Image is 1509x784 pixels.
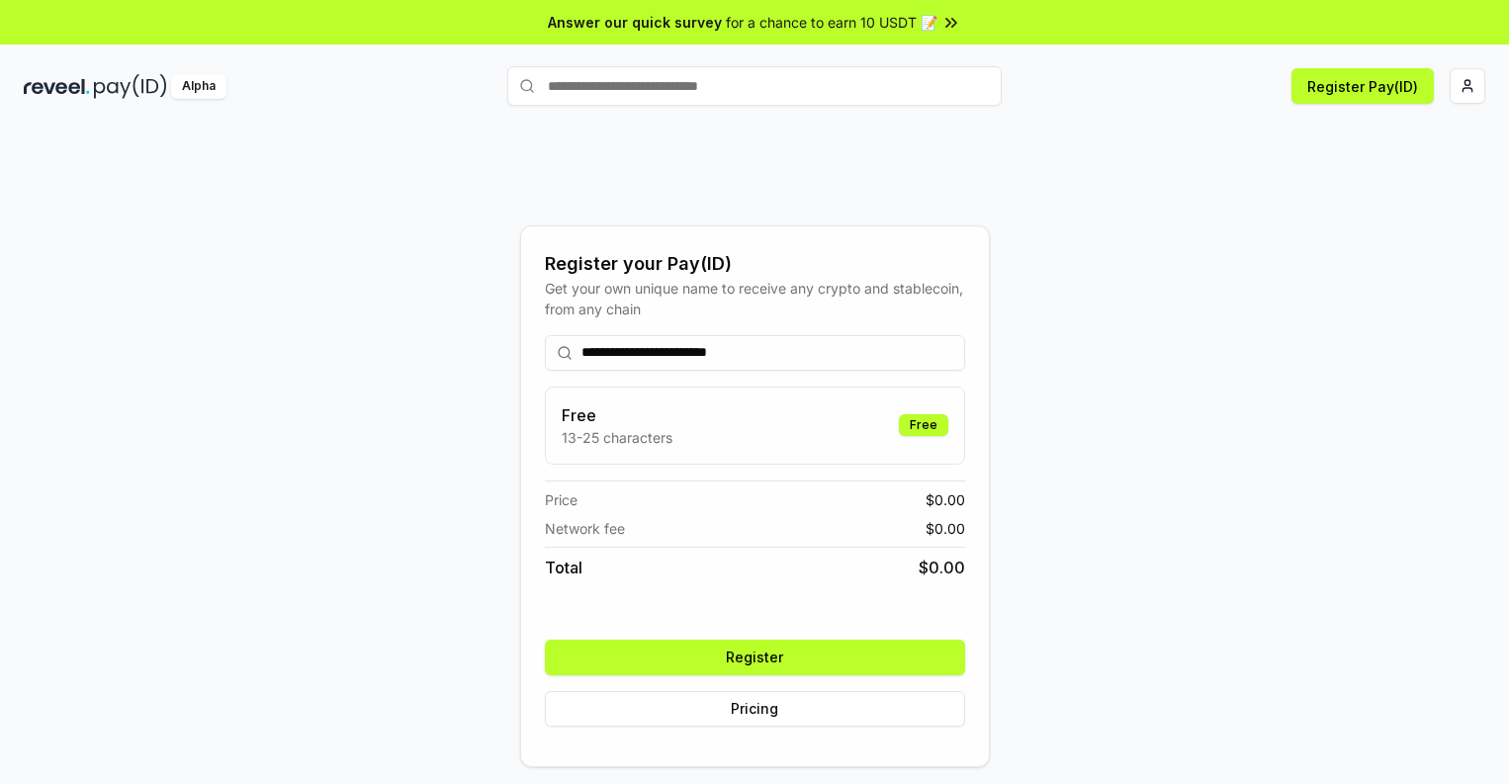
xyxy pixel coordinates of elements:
[545,278,965,319] div: Get your own unique name to receive any crypto and stablecoin, from any chain
[94,74,167,99] img: pay_id
[926,518,965,539] span: $ 0.00
[545,489,577,510] span: Price
[545,640,965,675] button: Register
[926,489,965,510] span: $ 0.00
[545,691,965,727] button: Pricing
[562,403,672,427] h3: Free
[545,556,582,579] span: Total
[545,250,965,278] div: Register your Pay(ID)
[171,74,226,99] div: Alpha
[899,414,948,436] div: Free
[1291,68,1434,104] button: Register Pay(ID)
[24,74,90,99] img: reveel_dark
[919,556,965,579] span: $ 0.00
[548,12,722,33] span: Answer our quick survey
[562,427,672,448] p: 13-25 characters
[545,518,625,539] span: Network fee
[726,12,937,33] span: for a chance to earn 10 USDT 📝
